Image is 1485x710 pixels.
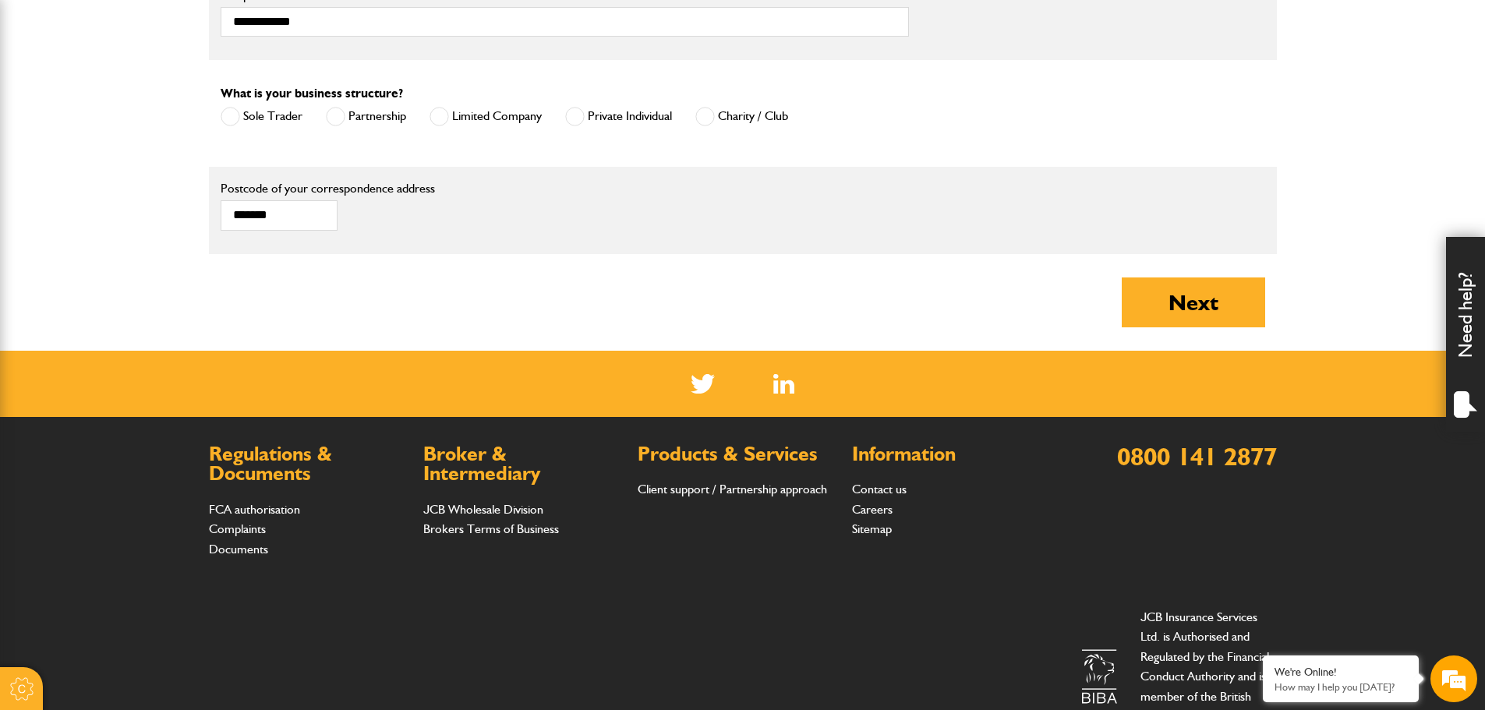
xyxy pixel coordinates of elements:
label: Charity / Club [695,107,788,126]
div: We're Online! [1275,666,1407,679]
a: FCA authorisation [209,502,300,517]
img: Twitter [691,374,715,394]
input: Enter your last name [20,144,285,178]
a: Careers [852,502,893,517]
input: Enter your email address [20,190,285,224]
a: 0800 141 2877 [1117,441,1277,472]
div: Need help? [1446,237,1485,432]
a: Client support / Partnership approach [638,482,827,496]
a: Brokers Terms of Business [423,521,559,536]
label: What is your business structure? [221,87,403,100]
em: Start Chat [212,480,283,501]
div: Minimize live chat window [256,8,293,45]
label: Limited Company [430,107,542,126]
button: Next [1122,277,1265,327]
img: Linked In [773,374,794,394]
h2: Products & Services [638,444,836,465]
input: Enter your phone number [20,236,285,270]
h2: Information [852,444,1051,465]
textarea: Type your message and hit 'Enter' [20,282,285,467]
img: d_20077148190_company_1631870298795_20077148190 [27,87,65,108]
a: JCB Wholesale Division [423,502,543,517]
label: Sole Trader [221,107,302,126]
p: How may I help you today? [1275,681,1407,693]
a: LinkedIn [773,374,794,394]
label: Partnership [326,107,406,126]
a: Sitemap [852,521,892,536]
a: Contact us [852,482,907,496]
h2: Broker & Intermediary [423,444,622,484]
a: Documents [209,542,268,556]
h2: Regulations & Documents [209,444,408,484]
label: Private Individual [565,107,672,126]
a: Complaints [209,521,266,536]
div: Chat with us now [81,87,262,108]
label: Postcode of your correspondence address [221,182,458,195]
